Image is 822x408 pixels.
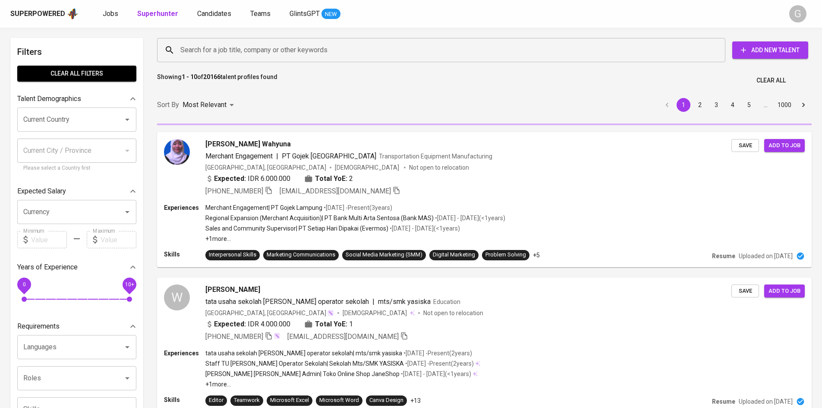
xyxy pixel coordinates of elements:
p: Resume [712,252,735,260]
span: [DEMOGRAPHIC_DATA] [343,309,408,317]
button: Save [731,285,759,298]
span: Merchant Engagement [205,152,273,160]
a: Superhunter [137,9,180,19]
div: … [759,101,772,109]
img: app logo [67,7,79,20]
span: [EMAIL_ADDRESS][DOMAIN_NAME] [287,332,399,341]
div: Interpersonal Skills [209,251,256,259]
p: +1 more ... [205,380,480,389]
div: Marketing Communications [267,251,335,259]
p: Talent Demographics [17,94,81,104]
div: Most Relevant [183,97,237,113]
button: Go to page 2 [693,98,707,112]
span: | [372,297,375,307]
button: Save [731,139,759,152]
p: Skills [164,250,205,259]
span: | [276,151,278,161]
div: Social Media Marketing (SMM) [346,251,422,259]
div: W [164,285,190,310]
div: Problem Solving [485,251,526,259]
button: Add to job [764,139,805,152]
p: Sales and Community Supervisor | PT Setiap Hari Dipakai (Evermos) [205,224,388,233]
button: Go to page 3 [709,98,723,112]
p: +13 [410,396,421,405]
div: Microsoft Word [319,396,359,405]
span: NEW [321,10,340,19]
p: Experiences [164,349,205,357]
button: Open [121,341,133,353]
div: Requirements [17,318,136,335]
span: Jobs [103,9,118,18]
span: [DEMOGRAPHIC_DATA] [335,163,400,172]
span: 1 [349,319,353,329]
input: Value [101,231,136,248]
div: Editor [209,396,224,405]
a: [PERSON_NAME] WahyunaMerchant Engagement|PT Gojek [GEOGRAPHIC_DATA]Transportation Equipment Manuf... [157,132,812,267]
button: Go to next page [797,98,810,112]
b: Expected: [214,319,246,329]
span: [PERSON_NAME] Wahyuna [205,139,291,149]
p: • [DATE] - Present ( 2 years ) [404,359,474,368]
button: Clear All [753,73,789,89]
p: Not open to relocation [409,163,469,172]
p: • [DATE] - [DATE] ( <1 years ) [400,370,471,378]
p: • [DATE] - Present ( 3 years ) [322,203,392,212]
a: GlintsGPT NEW [290,9,340,19]
p: Sort By [157,100,179,110]
img: magic_wand.svg [327,310,334,316]
span: tata usaha sekolah [PERSON_NAME] operator sekolah [205,297,369,306]
span: Transportation Equipment Manufacturing [379,153,492,160]
p: • [DATE] - [DATE] ( <1 years ) [434,214,505,222]
p: Most Relevant [183,100,227,110]
p: Merchant Engagement | PT Gojek Lampung [205,203,322,212]
div: G [789,5,806,22]
p: Regional Expansion (Merchant Acquisition) | PT Bank Multi Arta Sentosa (Bank MAS) [205,214,434,222]
p: +5 [533,251,540,259]
button: Open [121,206,133,218]
span: Add to job [768,141,800,151]
span: Save [736,286,755,296]
b: Total YoE: [315,319,347,329]
div: [GEOGRAPHIC_DATA], [GEOGRAPHIC_DATA] [205,163,326,172]
b: Total YoE: [315,174,347,184]
div: Canva Design [369,396,403,405]
img: magic_wand.svg [274,332,280,339]
p: Expected Salary [17,186,66,196]
a: Teams [250,9,272,19]
nav: pagination navigation [659,98,812,112]
span: [EMAIL_ADDRESS][DOMAIN_NAME] [280,187,391,195]
p: Not open to relocation [423,309,483,317]
b: Superhunter [137,9,178,18]
span: [PERSON_NAME] [205,285,260,295]
div: Expected Salary [17,183,136,200]
div: IDR 4.000.000 [205,319,290,329]
span: [PHONE_NUMBER] [205,332,263,341]
a: Candidates [197,9,233,19]
p: Years of Experience [17,262,78,272]
p: • [DATE] - Present ( 2 years ) [402,349,472,357]
a: Jobs [103,9,120,19]
span: [PHONE_NUMBER] [205,187,263,195]
span: Candidates [197,9,231,18]
span: 2 [349,174,353,184]
b: 20166 [203,73,220,80]
p: +1 more ... [205,234,505,243]
p: Showing of talent profiles found [157,73,277,89]
span: Clear All [756,75,786,86]
button: Open [121,372,133,384]
b: 1 - 10 [182,73,197,80]
p: Requirements [17,321,60,332]
div: Digital Marketing [433,251,475,259]
div: Superpowered [10,9,65,19]
p: [PERSON_NAME] [PERSON_NAME] Admin | Toko Online Shop JaneShop [205,370,400,378]
input: Value [31,231,67,248]
span: PT Gojek [GEOGRAPHIC_DATA] [282,152,376,160]
p: Staff TU [PERSON_NAME] Operator Sekolah | Sekolah Mts/SMK YASISKA [205,359,404,368]
button: Open [121,114,133,126]
div: Talent Demographics [17,90,136,108]
button: Go to page 5 [742,98,756,112]
div: IDR 6.000.000 [205,174,290,184]
button: Add New Talent [732,41,808,59]
p: Skills [164,395,205,404]
button: Clear All filters [17,66,136,82]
